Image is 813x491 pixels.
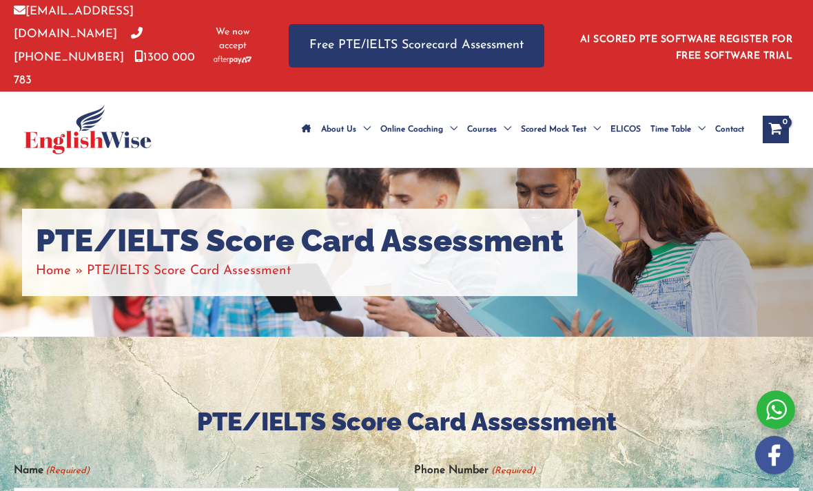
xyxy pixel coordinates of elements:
[414,459,535,482] label: Phone Number
[610,105,641,154] span: ELICOS
[321,105,356,154] span: About Us
[755,436,794,474] img: white-facebook.png
[443,105,457,154] span: Menu Toggle
[497,105,511,154] span: Menu Toggle
[763,116,789,143] a: View Shopping Cart, empty
[490,459,535,482] span: (Required)
[14,6,134,40] a: [EMAIL_ADDRESS][DOMAIN_NAME]
[36,264,71,278] a: Home
[36,222,564,260] h1: PTE/IELTS Score Card Assessment
[606,105,646,154] a: ELICOS
[14,406,799,438] h2: PTE/IELTS Score Card Assessment
[14,28,143,63] a: [PHONE_NUMBER]
[462,105,516,154] a: CoursesMenu Toggle
[650,105,691,154] span: Time Table
[214,56,251,63] img: Afterpay-Logo
[87,264,291,278] span: PTE/IELTS Score Card Assessment
[297,105,749,154] nav: Site Navigation: Main Menu
[375,105,462,154] a: Online CoachingMenu Toggle
[710,105,749,154] a: Contact
[572,23,799,68] aside: Header Widget 1
[521,105,586,154] span: Scored Mock Test
[516,105,606,154] a: Scored Mock TestMenu Toggle
[14,52,195,86] a: 1300 000 783
[380,105,443,154] span: Online Coaching
[580,34,793,61] a: AI SCORED PTE SOFTWARE REGISTER FOR FREE SOFTWARE TRIAL
[715,105,744,154] span: Contact
[356,105,371,154] span: Menu Toggle
[45,459,90,482] span: (Required)
[211,25,254,53] span: We now accept
[36,260,564,282] nav: Breadcrumbs
[316,105,375,154] a: About UsMenu Toggle
[24,105,152,154] img: cropped-ew-logo
[467,105,497,154] span: Courses
[586,105,601,154] span: Menu Toggle
[289,24,544,67] a: Free PTE/IELTS Scorecard Assessment
[691,105,706,154] span: Menu Toggle
[14,459,90,482] label: Name
[646,105,710,154] a: Time TableMenu Toggle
